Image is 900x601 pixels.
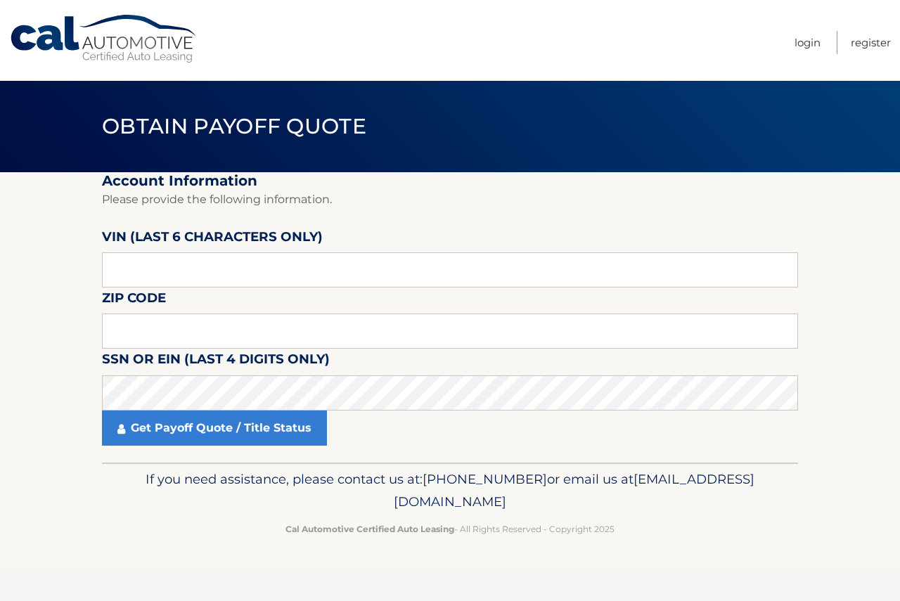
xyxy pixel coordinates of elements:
p: - All Rights Reserved - Copyright 2025 [111,522,789,536]
label: Zip Code [102,287,166,314]
span: [PHONE_NUMBER] [423,471,547,487]
h2: Account Information [102,172,798,190]
a: Cal Automotive [9,14,199,64]
label: SSN or EIN (last 4 digits only) [102,349,330,375]
p: If you need assistance, please contact us at: or email us at [111,468,789,513]
a: Login [795,31,821,54]
a: Get Payoff Quote / Title Status [102,411,327,446]
span: Obtain Payoff Quote [102,113,366,139]
a: Register [851,31,891,54]
p: Please provide the following information. [102,190,798,209]
label: VIN (last 6 characters only) [102,226,323,252]
strong: Cal Automotive Certified Auto Leasing [285,524,454,534]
